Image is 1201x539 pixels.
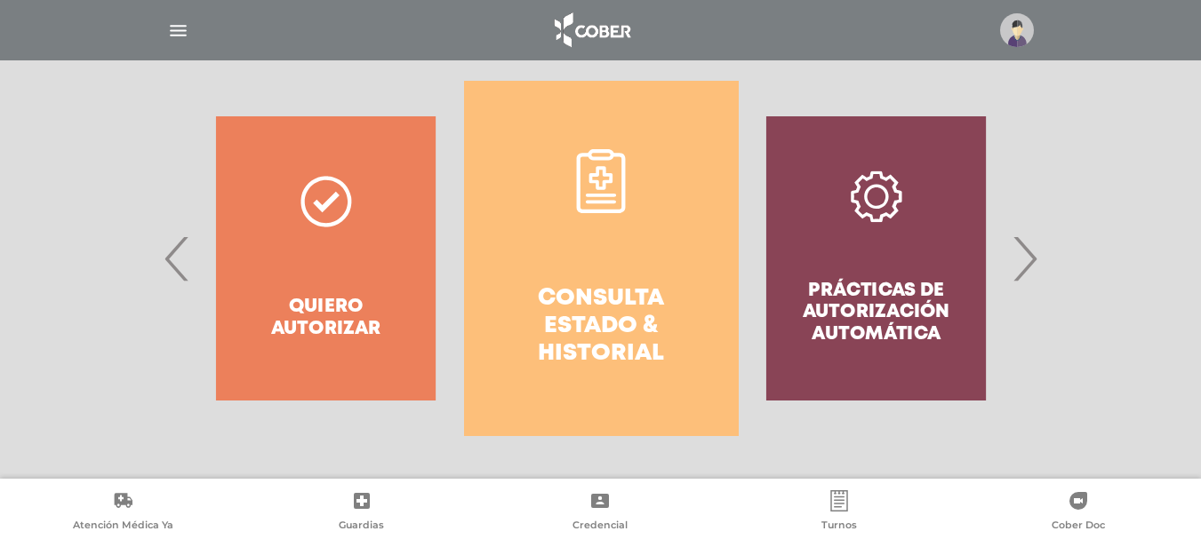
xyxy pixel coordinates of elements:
span: Atención Médica Ya [73,519,173,535]
span: Cober Doc [1052,519,1105,535]
a: Cober Doc [958,490,1197,535]
a: Credencial [481,490,720,535]
a: Consulta estado & historial [464,81,739,436]
img: Cober_menu-lines-white.svg [167,20,189,42]
a: Turnos [720,490,959,535]
span: Previous [160,210,195,306]
img: logo_cober_home-white.png [545,9,638,52]
span: Credencial [572,519,628,535]
h4: Consulta estado & historial [496,285,707,369]
span: Next [1007,210,1042,306]
span: Guardias [339,519,384,535]
a: Guardias [243,490,482,535]
span: Turnos [821,519,857,535]
img: profile-placeholder.svg [1000,13,1034,47]
a: Atención Médica Ya [4,490,243,535]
